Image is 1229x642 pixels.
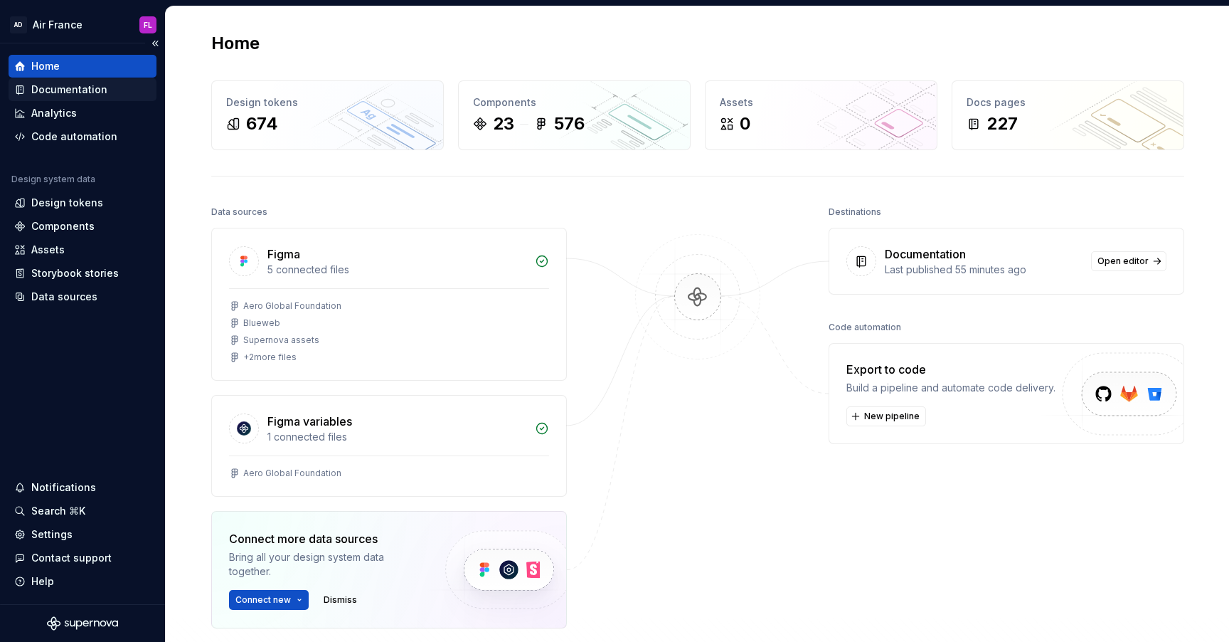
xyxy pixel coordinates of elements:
[1097,256,1149,267] span: Open editor
[554,112,585,135] div: 576
[829,317,901,337] div: Code automation
[11,174,95,185] div: Design system data
[31,83,107,97] div: Documentation
[243,317,280,329] div: Blueweb
[9,238,156,261] a: Assets
[31,551,112,565] div: Contact support
[9,215,156,238] a: Components
[9,523,156,546] a: Settings
[267,413,352,430] div: Figma variables
[952,80,1184,150] a: Docs pages227
[885,263,1082,277] div: Last published 55 minutes ago
[211,395,567,497] a: Figma variables1 connected filesAero Global Foundation
[267,430,526,444] div: 1 connected files
[846,406,926,426] button: New pipeline
[144,19,152,31] div: FL
[246,112,278,135] div: 674
[33,18,83,32] div: Air France
[229,550,421,579] div: Bring all your design system data together.
[235,594,291,606] span: Connect new
[9,55,156,78] a: Home
[243,300,341,312] div: Aero Global Foundation
[473,95,676,110] div: Components
[243,335,319,346] div: Supernova assets
[31,480,96,495] div: Notifications
[885,246,966,263] div: Documentation
[211,202,267,222] div: Data sources
[1091,251,1166,271] a: Open editor
[10,16,27,33] div: AD
[31,243,65,257] div: Assets
[229,530,421,547] div: Connect more data sources
[31,504,85,518] div: Search ⌘K
[829,202,881,222] div: Destinations
[226,95,429,110] div: Design tokens
[458,80,691,150] a: Components23576
[211,228,567,381] a: Figma5 connected filesAero Global FoundationBluewebSupernova assets+2more files
[9,262,156,285] a: Storybook stories
[740,112,750,135] div: 0
[846,361,1055,378] div: Export to code
[705,80,937,150] a: Assets0
[9,476,156,499] button: Notifications
[267,263,526,277] div: 5 connected files
[31,106,77,120] div: Analytics
[31,574,54,589] div: Help
[9,78,156,101] a: Documentation
[3,9,162,40] button: ADAir FranceFL
[324,594,357,606] span: Dismiss
[9,547,156,569] button: Contact support
[211,80,444,150] a: Design tokens674
[720,95,922,110] div: Assets
[229,590,309,610] button: Connect new
[9,102,156,125] a: Analytics
[267,246,300,263] div: Figma
[31,219,95,233] div: Components
[243,468,341,479] div: Aero Global Foundation
[31,130,117,144] div: Code automation
[967,95,1169,110] div: Docs pages
[9,500,156,522] button: Search ⌘K
[317,590,363,610] button: Dismiss
[211,32,260,55] h2: Home
[9,285,156,308] a: Data sources
[145,33,165,53] button: Collapse sidebar
[31,196,103,210] div: Design tokens
[31,290,97,304] div: Data sources
[493,112,514,135] div: 23
[47,616,118,631] svg: Supernova Logo
[243,352,297,363] div: + 2 more files
[9,570,156,593] button: Help
[31,59,60,73] div: Home
[986,112,1018,135] div: 227
[31,527,73,542] div: Settings
[9,125,156,148] a: Code automation
[846,381,1055,395] div: Build a pipeline and automate code delivery.
[9,191,156,214] a: Design tokens
[31,266,119,280] div: Storybook stories
[864,411,920,422] span: New pipeline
